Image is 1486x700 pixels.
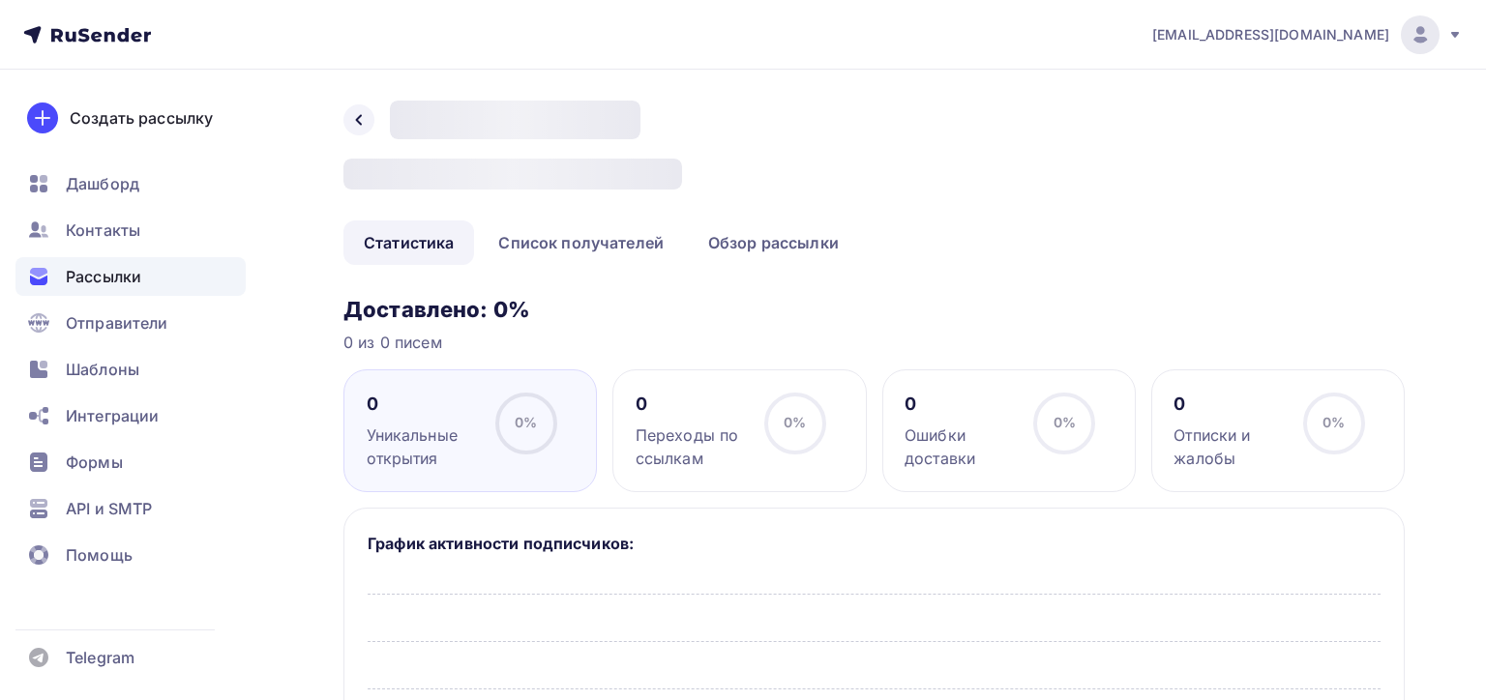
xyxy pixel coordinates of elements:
[15,164,246,203] a: Дашборд
[66,404,159,427] span: Интеграции
[15,443,246,481] a: Формы
[66,646,134,669] span: Telegram
[1054,414,1076,430] span: 0%
[66,358,139,381] span: Шаблоны
[66,451,123,474] span: Формы
[66,172,139,195] span: Дашборд
[784,414,806,430] span: 0%
[1152,25,1389,44] span: [EMAIL_ADDRESS][DOMAIN_NAME]
[1174,423,1285,470] div: Отписки и жалобы
[66,543,133,567] span: Помощь
[636,393,747,416] div: 0
[1174,393,1285,416] div: 0
[515,414,537,430] span: 0%
[367,423,478,470] div: Уникальные открытия
[636,423,747,470] div: Переходы по ссылкам
[478,220,684,265] a: Список получателей
[66,265,141,288] span: Рассылки
[66,311,168,335] span: Отправители
[905,393,1016,416] div: 0
[1323,414,1345,430] span: 0%
[367,393,478,416] div: 0
[905,423,1016,470] div: Ошибки доставки
[15,304,246,342] a: Отправители
[15,211,246,249] a: Контакты
[15,257,246,296] a: Рассылки
[1152,15,1463,54] a: [EMAIL_ADDRESS][DOMAIN_NAME]
[15,350,246,389] a: Шаблоны
[688,220,859,265] a: Обзор рассылки
[368,532,1381,555] h5: График активности подписчиков:
[343,331,1405,354] div: 0 из 0 писем
[66,219,140,242] span: Контакты
[343,296,1405,323] h3: Доставлено: 0%
[343,220,474,265] a: Статистика
[66,497,152,520] span: API и SMTP
[70,106,213,130] div: Создать рассылку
